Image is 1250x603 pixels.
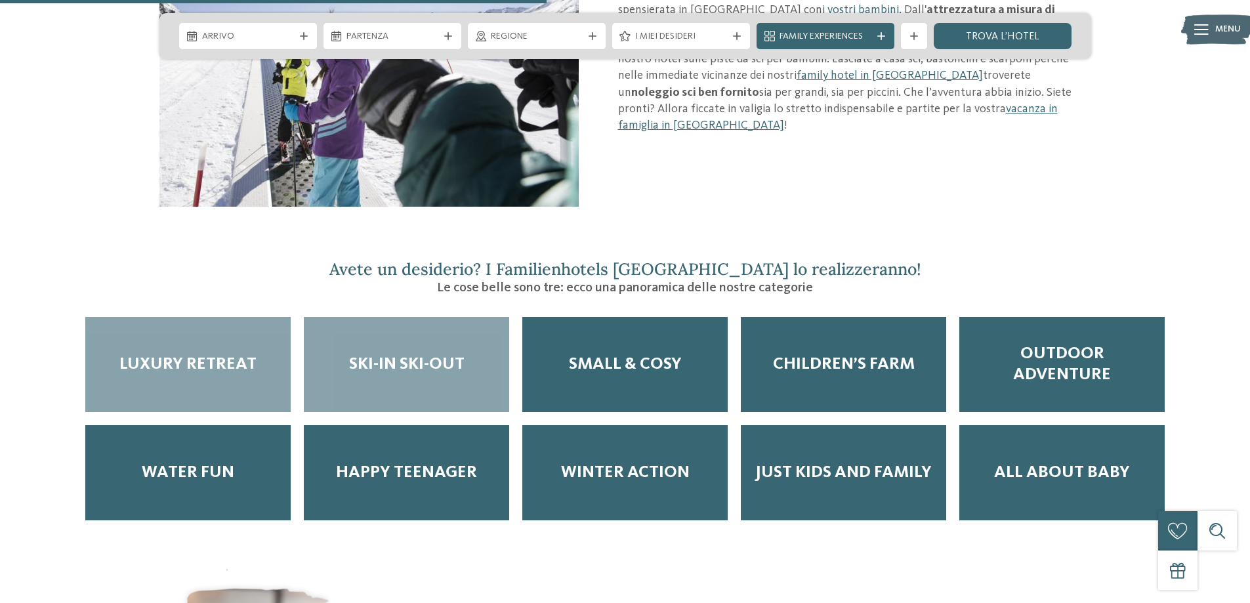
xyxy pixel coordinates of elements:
span: Partenza [346,30,438,43]
span: All about baby [994,463,1130,483]
span: Outdoor adventure [972,344,1152,385]
span: Family Experiences [780,30,871,43]
span: Winter Action [561,463,690,483]
span: Children’s Farm [773,354,915,375]
span: Arrivo [202,30,294,43]
a: i vostri bambini [822,4,899,16]
span: Just kids and family [755,463,932,483]
span: I miei desideri [635,30,727,43]
span: Le cose belle sono tre: ecco una panoramica delle nostre categorie [437,281,813,295]
span: Ski-in ski-out [349,354,465,375]
a: vacanza in famiglia in [GEOGRAPHIC_DATA] [618,103,1058,131]
a: family hotel in [GEOGRAPHIC_DATA] [797,70,983,81]
span: Happy teenager [336,463,477,483]
span: Regione [491,30,583,43]
span: Small & Cosy [569,354,682,375]
span: Water Fun [142,463,234,483]
span: Avete un desiderio? I Familienhotels [GEOGRAPHIC_DATA] lo realizzeranno! [329,259,921,280]
a: trova l’hotel [934,23,1072,49]
span: Luxury Retreat [119,354,257,375]
strong: noleggio sci ben fornito [631,87,759,98]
